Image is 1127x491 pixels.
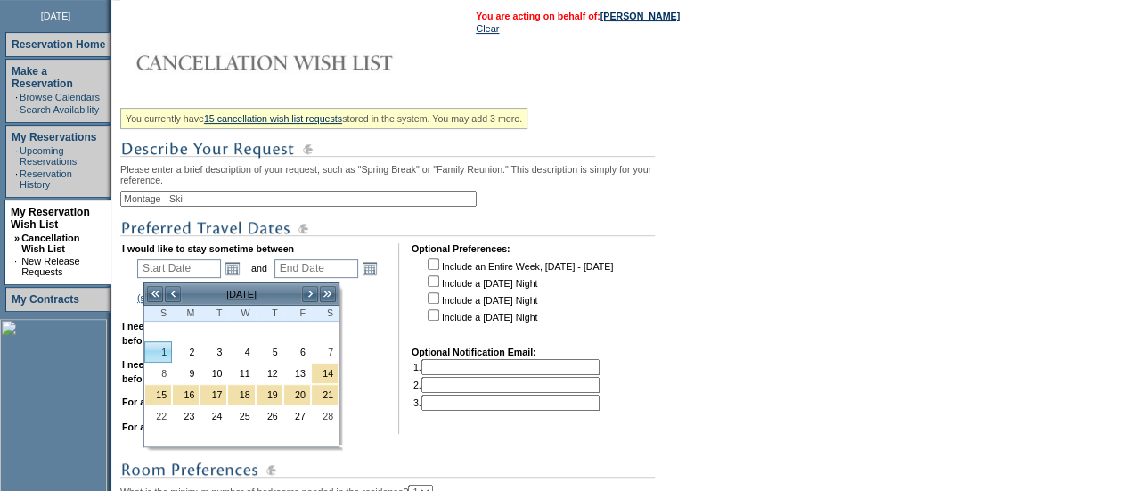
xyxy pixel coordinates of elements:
td: Thursday, February 05, 2026 [256,341,283,363]
a: 14 [312,364,338,383]
a: 9 [173,364,199,383]
td: · [15,104,18,115]
td: President's Week 2026 Holiday [172,384,200,405]
a: [PERSON_NAME] [600,11,680,21]
a: (show holiday calendar) [137,292,238,303]
a: Browse Calendars [20,92,100,102]
td: Saturday, February 07, 2026 [311,341,339,363]
td: Monday, February 09, 2026 [172,363,200,384]
a: 18 [228,385,254,405]
a: 25 [228,406,254,426]
a: 27 [284,406,310,426]
td: Monday, February 23, 2026 [172,405,200,427]
a: My Reservations [12,131,96,143]
a: 12 [257,364,282,383]
span: [DATE] [41,11,71,21]
b: Optional Notification Email: [412,347,536,357]
td: Wednesday, February 11, 2026 [227,363,255,384]
a: Upcoming Reservations [20,145,77,167]
a: 21 [312,385,338,405]
a: 6 [284,342,310,362]
b: I need a minimum of [122,321,214,331]
td: Thursday, February 12, 2026 [256,363,283,384]
b: I need a maximum of [122,359,216,370]
a: 10 [200,364,226,383]
td: President's Week 2026 - Saturday to Saturday Holiday [311,363,339,384]
td: · [15,92,18,102]
td: Saturday, February 28, 2026 [311,405,339,427]
td: Friday, February 06, 2026 [283,341,311,363]
a: 19 [257,385,282,405]
a: 4 [228,342,254,362]
td: Include an Entire Week, [DATE] - [DATE] Include a [DATE] Night Include a [DATE] Night Include a [... [424,256,613,334]
img: subTtlRoomPreferences.gif [120,459,655,481]
input: Date format: M/D/Y. Shortcut keys: [T] for Today. [UP] or [.] for Next Day. [DOWN] or [,] for Pre... [137,259,221,278]
a: 7 [312,342,338,362]
a: 1 [145,342,171,362]
a: 13 [284,364,310,383]
td: · [15,145,18,167]
a: Open the calendar popup. [360,258,380,278]
td: President's Week 2026 Holiday [227,384,255,405]
a: Search Availability [20,104,99,115]
a: Clear [476,23,499,34]
td: [DATE] [182,284,301,304]
a: 22 [145,406,171,426]
td: Friday, February 13, 2026 [283,363,311,384]
img: Cancellation Wish List [120,45,477,80]
b: » [14,233,20,243]
a: 15 [145,385,171,405]
th: Saturday [311,306,339,322]
th: Friday [283,306,311,322]
td: Monday, February 02, 2026 [172,341,200,363]
a: << [146,285,164,303]
td: President's Week 2026 Holiday [200,384,227,405]
a: 26 [257,406,282,426]
td: President's Week 2026 Holiday [144,384,172,405]
a: 8 [145,364,171,383]
a: < [164,285,182,303]
b: I would like to stay sometime between [122,243,294,254]
td: Sunday, February 22, 2026 [144,405,172,427]
td: President's Week 2026 Holiday [256,384,283,405]
td: 2. [413,377,600,393]
td: Friday, February 27, 2026 [283,405,311,427]
td: 3. [413,395,600,411]
a: 3 [200,342,226,362]
td: 1. [413,359,600,375]
a: Open the calendar popup. [223,258,242,278]
a: 23 [173,406,199,426]
a: My Contracts [12,293,79,306]
a: Reservation Home [12,38,105,51]
td: President's Week 2026 Holiday [283,384,311,405]
a: New Release Requests [21,256,79,277]
td: and [249,256,270,281]
span: You are acting on behalf of: [476,11,680,21]
a: Reservation History [20,168,72,190]
input: Date format: M/D/Y. Shortcut keys: [T] for Today. [UP] or [.] for Next Day. [DOWN] or [,] for Pre... [274,259,358,278]
a: >> [319,285,337,303]
td: President's Week 2026 Holiday [311,384,339,405]
a: 20 [284,385,310,405]
a: 5 [257,342,282,362]
td: Wednesday, February 04, 2026 [227,341,255,363]
a: My Reservation Wish List [11,206,90,231]
td: Sunday, February 08, 2026 [144,363,172,384]
th: Sunday [144,306,172,322]
b: For a minimum of [122,397,201,407]
th: Wednesday [227,306,255,322]
a: 17 [200,385,226,405]
a: 2 [173,342,199,362]
div: You currently have stored in the system. You may add 3 more. [120,108,527,129]
a: 24 [200,406,226,426]
b: Optional Preferences: [412,243,510,254]
td: Thursday, February 26, 2026 [256,405,283,427]
th: Tuesday [200,306,227,322]
a: Make a Reservation [12,65,73,90]
b: For a maximum of [122,421,204,432]
td: Tuesday, February 03, 2026 [200,341,227,363]
td: Tuesday, February 10, 2026 [200,363,227,384]
a: > [301,285,319,303]
a: 11 [228,364,254,383]
td: · [15,168,18,190]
